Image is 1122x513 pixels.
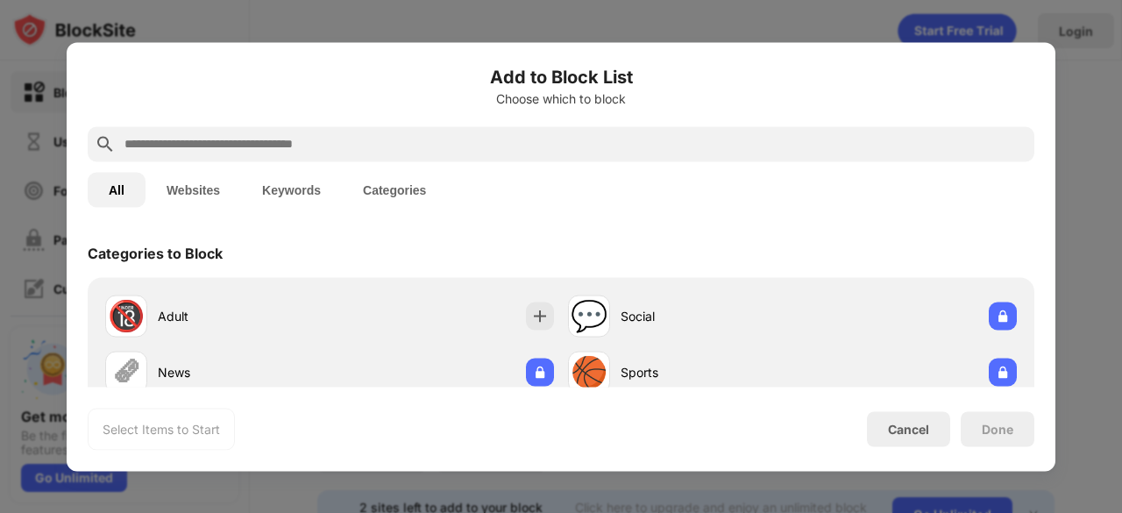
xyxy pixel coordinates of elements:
[88,63,1034,89] h6: Add to Block List
[621,307,792,325] div: Social
[111,354,141,390] div: 🗞
[88,91,1034,105] div: Choose which to block
[571,298,607,334] div: 💬
[88,244,223,261] div: Categories to Block
[342,172,447,207] button: Categories
[571,354,607,390] div: 🏀
[95,133,116,154] img: search.svg
[241,172,342,207] button: Keywords
[621,363,792,381] div: Sports
[888,422,929,437] div: Cancel
[108,298,145,334] div: 🔞
[103,420,220,438] div: Select Items to Start
[158,307,330,325] div: Adult
[982,422,1013,436] div: Done
[146,172,241,207] button: Websites
[158,363,330,381] div: News
[88,172,146,207] button: All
